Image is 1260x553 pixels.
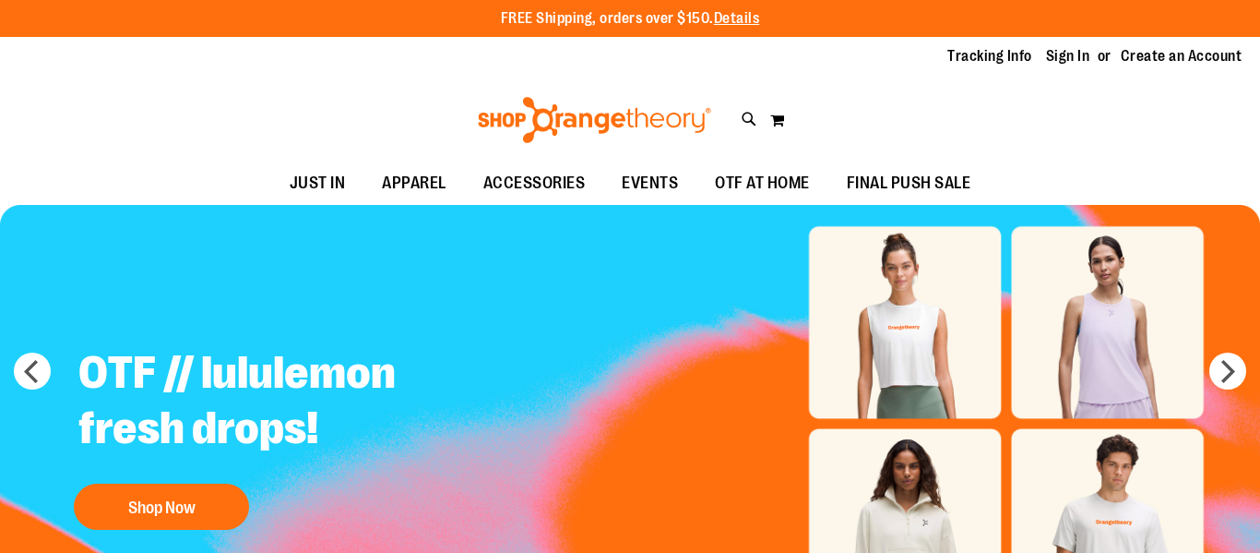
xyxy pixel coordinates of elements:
span: ACCESSORIES [483,162,586,204]
a: Create an Account [1121,46,1242,66]
img: Shop Orangetheory [475,97,714,143]
span: OTF AT HOME [715,162,810,204]
p: FREE Shipping, orders over $150. [501,8,760,30]
button: Shop Now [74,484,249,530]
span: APPAREL [382,162,446,204]
a: Details [714,10,760,27]
a: Tracking Info [947,46,1032,66]
span: FINAL PUSH SALE [847,162,971,204]
button: prev [14,353,51,390]
h2: OTF // lululemon fresh drops! [65,331,523,475]
a: Sign In [1046,46,1090,66]
a: OTF // lululemon fresh drops! Shop Now [65,331,523,539]
span: EVENTS [622,162,678,204]
button: next [1209,353,1246,390]
span: JUST IN [290,162,346,204]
